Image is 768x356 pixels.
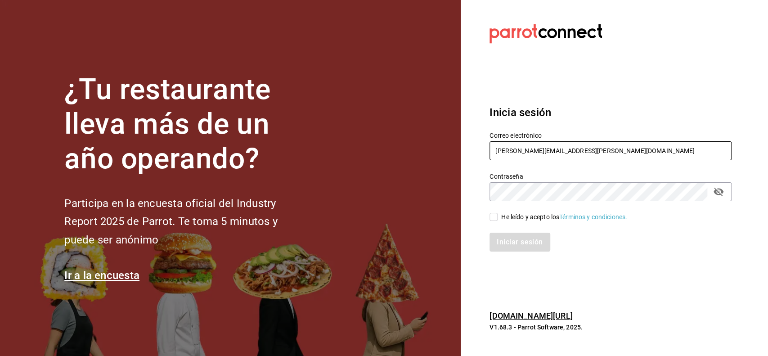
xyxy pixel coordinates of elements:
[64,194,307,249] h2: Participa en la encuesta oficial del Industry Report 2025 de Parrot. Te toma 5 minutos y puede se...
[490,141,732,160] input: Ingresa tu correo electrónico
[490,132,732,139] label: Correo electrónico
[711,184,726,199] button: passwordField
[64,72,307,176] h1: ¿Tu restaurante lleva más de un año operando?
[559,213,627,221] a: Términos y condiciones.
[501,212,627,222] div: He leído y acepto los
[490,311,572,320] a: [DOMAIN_NAME][URL]
[64,269,139,282] a: Ir a la encuesta
[490,104,732,121] h3: Inicia sesión
[490,323,732,332] p: V1.68.3 - Parrot Software, 2025.
[490,173,732,180] label: Contraseña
